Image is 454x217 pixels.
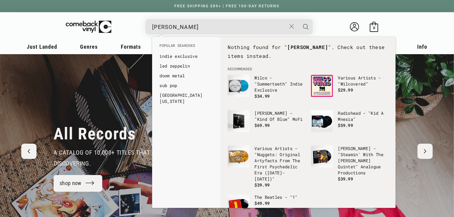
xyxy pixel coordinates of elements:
button: Previous slide [21,144,37,159]
li: no_result_suggestions: indie exclusive [156,51,216,61]
li: no_result_products: Wilco - "Summerteeth" Indie Exclusive [225,72,308,107]
img: Radiohead - "Kid A Mnesia" [311,110,333,132]
input: When autocomplete results are available use up and down arrows to review and enter to select [152,21,286,33]
li: no_result_products: Miles Davis - "Steamin' With The Miles Davis Quintet" Analogue Productions [308,142,391,185]
a: shop now [54,175,102,192]
a: Miles Davis - "Kind Of Blue" MoFi [PERSON_NAME] - "Kind Of Blue" MoFi $69.99 [228,110,305,139]
a: Wilco - "Summerteeth" Indie Exclusive Wilco - "Summerteeth" Indie Exclusive $34.99 [228,75,305,104]
a: [GEOGRAPHIC_DATA][US_STATE] [159,92,213,104]
li: Popular Searches [156,43,216,51]
li: no_result_products: Miles Davis - "Kind Of Blue" MoFi [225,107,308,142]
li: no_result_products: Radiohead - "Kid A Mnesia" [308,107,391,142]
li: no_result_products: Various Artists - "Nuggets: Original Artyfacts From The First Psychedelic Era... [225,142,308,191]
p: [PERSON_NAME] - "Kind Of Blue" MoFi [254,110,305,122]
div: Recommended [220,37,396,208]
button: Search [298,19,313,34]
strong: [PERSON_NAME] [287,44,328,50]
a: sub pop [159,82,213,89]
li: no_result_suggestions: hotel california [156,90,216,106]
span: $69.99 [254,122,270,128]
p: The Beatles - "1" [254,194,305,200]
span: $49.99 [254,200,270,206]
span: $59.99 [338,122,353,128]
button: Close [286,20,298,33]
a: FREE SHIPPING $89+ | FREE 100-DAY RETURNS [169,4,286,8]
img: Various Artists - "Wilcovered" [311,75,333,97]
span: a catalog of 10,000+ Titles that are all worth discovering. [54,149,195,167]
h2: All Records [54,124,136,144]
p: Various Artists - "Nuggets: Original Artyfacts From The First Psychedelic Era ([DATE]-[DATE])" [254,145,305,182]
li: Recommended [225,66,391,72]
img: Wilco - "Summerteeth" Indie Exclusive [228,75,250,97]
p: Nothing found for " ". Check out these items instead. [228,43,388,61]
li: no_result_suggestions: doom metal [156,71,216,81]
img: The Beatles - "1" [228,194,250,216]
span: Info [417,44,427,50]
span: 0 [373,26,375,30]
div: No Results [225,43,391,67]
img: Miles Davis - "Kind Of Blue" MoFi [228,110,250,132]
a: Various Artists - "Wilcovered" Various Artists - "Wilcovered" $29.99 [311,75,388,104]
li: no_result_suggestions: sub pop [156,81,216,90]
img: Various Artists - "Nuggets: Original Artyfacts From The First Psychedelic Era (1965-1968)" [228,145,250,167]
a: Miles Davis - "Steamin' With The Miles Davis Quintet" Analogue Productions [PERSON_NAME] - "Steam... [311,145,388,182]
span: $39.99 [254,182,270,188]
span: $29.99 [338,87,353,93]
p: [PERSON_NAME] - "Steamin' With The [PERSON_NAME] Quintet" Analogue Productions [338,145,388,176]
p: Wilco - "Summerteeth" Indie Exclusive [254,75,305,93]
div: Popular Searches [152,37,220,109]
span: $39.99 [338,176,353,182]
span: Formats [121,44,141,50]
li: no_result_products: Various Artists - "Wilcovered" [308,72,391,107]
a: led zeppelin [159,63,213,69]
p: Radiohead - "Kid A Mnesia" [338,110,388,122]
button: Next slide [417,144,433,159]
a: Various Artists - "Nuggets: Original Artyfacts From The First Psychedelic Era (1965-1968)" Variou... [228,145,305,188]
div: Search [145,19,313,34]
span: Genres [80,44,98,50]
a: doom metal [159,73,213,79]
span: Just Landed [27,44,57,50]
a: Radiohead - "Kid A Mnesia" Radiohead - "Kid A Mnesia" $59.99 [311,110,388,139]
img: Miles Davis - "Steamin' With The Miles Davis Quintet" Analogue Productions [311,145,333,167]
span: $34.99 [254,93,270,99]
p: Various Artists - "Wilcovered" [338,75,388,87]
li: no_result_suggestions: led zeppelin [156,61,216,71]
a: indie exclusive [159,53,213,59]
